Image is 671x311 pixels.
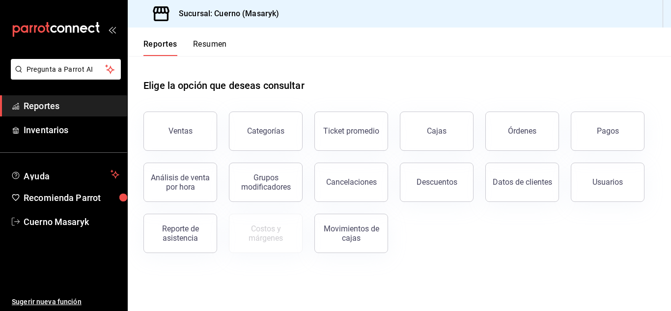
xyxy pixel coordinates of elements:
button: Ticket promedio [314,112,388,151]
div: Categorías [247,126,284,136]
button: Reportes [143,39,177,56]
div: navigation tabs [143,39,227,56]
button: Reporte de asistencia [143,214,217,253]
div: Datos de clientes [493,177,552,187]
span: Sugerir nueva función [12,297,119,307]
div: Usuarios [592,177,623,187]
button: Ventas [143,112,217,151]
div: Cajas [427,126,447,136]
button: Resumen [193,39,227,56]
button: Categorías [229,112,303,151]
span: Cuerno Masaryk [24,215,119,228]
div: Pagos [597,126,619,136]
div: Movimientos de cajas [321,224,382,243]
button: Cancelaciones [314,163,388,202]
button: Descuentos [400,163,474,202]
div: Descuentos [417,177,457,187]
div: Costos y márgenes [235,224,296,243]
button: Órdenes [485,112,559,151]
span: Reportes [24,99,119,113]
div: Cancelaciones [326,177,377,187]
h3: Sucursal: Cuerno (Masaryk) [171,8,279,20]
button: Grupos modificadores [229,163,303,202]
span: Pregunta a Parrot AI [27,64,106,75]
button: open_drawer_menu [108,26,116,33]
span: Inventarios [24,123,119,137]
button: Contrata inventarios para ver este reporte [229,214,303,253]
div: Análisis de venta por hora [150,173,211,192]
h1: Elige la opción que deseas consultar [143,78,305,93]
button: Usuarios [571,163,644,202]
button: Análisis de venta por hora [143,163,217,202]
div: Órdenes [508,126,536,136]
button: Cajas [400,112,474,151]
div: Grupos modificadores [235,173,296,192]
div: Ticket promedio [323,126,379,136]
button: Datos de clientes [485,163,559,202]
button: Movimientos de cajas [314,214,388,253]
a: Pregunta a Parrot AI [7,71,121,82]
div: Reporte de asistencia [150,224,211,243]
div: Ventas [168,126,193,136]
span: Recomienda Parrot [24,191,119,204]
button: Pagos [571,112,644,151]
button: Pregunta a Parrot AI [11,59,121,80]
span: Ayuda [24,169,107,180]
